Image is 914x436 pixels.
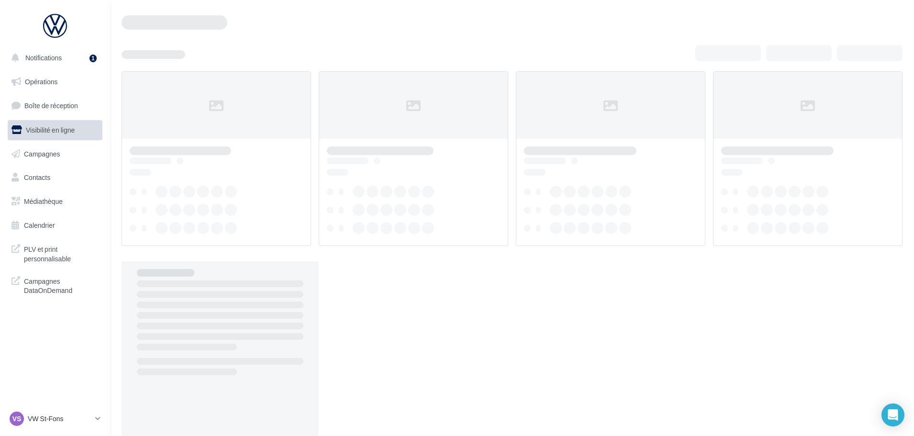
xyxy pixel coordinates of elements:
div: 1 [89,55,97,62]
a: Opérations [6,72,104,92]
a: Calendrier [6,215,104,235]
span: Calendrier [24,221,55,229]
a: PLV et print personnalisable [6,239,104,267]
span: Campagnes [24,149,60,157]
a: VS VW St-Fons [8,410,102,428]
span: PLV et print personnalisable [24,243,99,263]
span: Médiathèque [24,197,63,205]
a: Campagnes DataOnDemand [6,271,104,299]
span: Campagnes DataOnDemand [24,275,99,295]
span: Notifications [25,54,62,62]
a: Contacts [6,168,104,188]
span: Visibilité en ligne [26,126,75,134]
a: Médiathèque [6,191,104,212]
span: VS [12,414,22,424]
button: Notifications 1 [6,48,100,68]
span: Boîte de réception [24,101,78,110]
span: Contacts [24,173,50,181]
a: Visibilité en ligne [6,120,104,140]
p: VW St-Fons [28,414,91,424]
div: Open Intercom Messenger [881,403,904,426]
a: Boîte de réception [6,95,104,116]
span: Opérations [25,78,57,86]
a: Campagnes [6,144,104,164]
